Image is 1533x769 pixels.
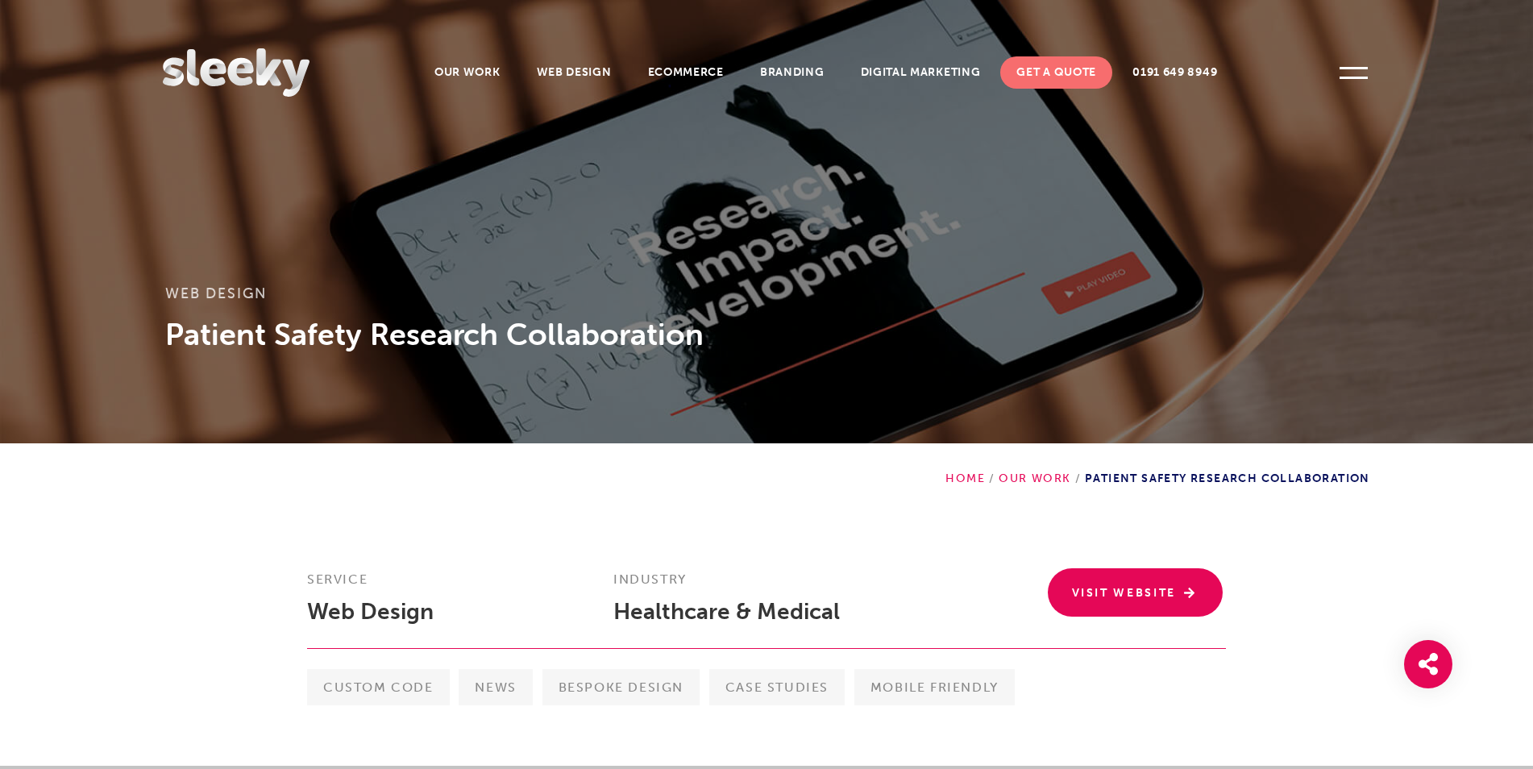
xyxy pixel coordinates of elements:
[1071,472,1085,485] span: /
[459,669,532,705] span: News
[854,669,1015,705] span: mobile friendly
[709,669,845,705] span: Case studies
[613,598,840,625] a: Healthcare & Medical
[845,56,997,89] a: Digital Marketing
[307,669,450,705] span: custom code
[307,572,368,587] strong: Service
[163,48,310,97] img: Sleeky Web Design Newcastle
[1000,56,1112,89] a: Get A Quote
[1048,568,1223,617] a: Visit Website
[542,669,700,705] span: bespoke design
[999,472,1070,485] a: Our Work
[632,56,740,89] a: Ecommerce
[985,472,999,485] span: /
[945,472,985,485] a: Home
[165,284,267,302] a: Web Design
[307,598,434,625] a: Web Design
[945,443,1369,485] div: Patient Safety Research Collaboration
[418,56,517,89] a: Our Work
[165,314,1368,355] h1: Patient Safety Research Collaboration
[613,572,687,587] strong: Industry
[744,56,841,89] a: Branding
[521,56,628,89] a: Web Design
[1116,56,1233,89] a: 0191 649 8949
